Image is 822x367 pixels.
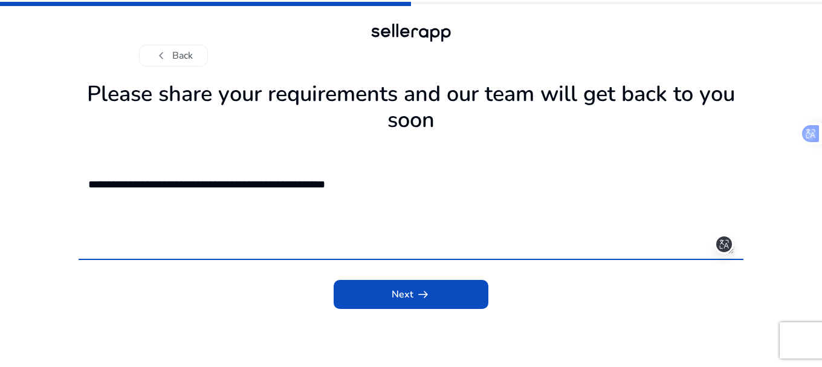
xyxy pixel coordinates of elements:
[154,48,169,63] span: chevron_left
[416,287,430,302] span: arrow_right_alt
[79,81,743,133] h1: Please share your requirements and our team will get back to you soon
[392,287,430,302] span: Next
[139,45,208,67] button: chevron_leftBack
[334,280,488,309] button: Nextarrow_right_alt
